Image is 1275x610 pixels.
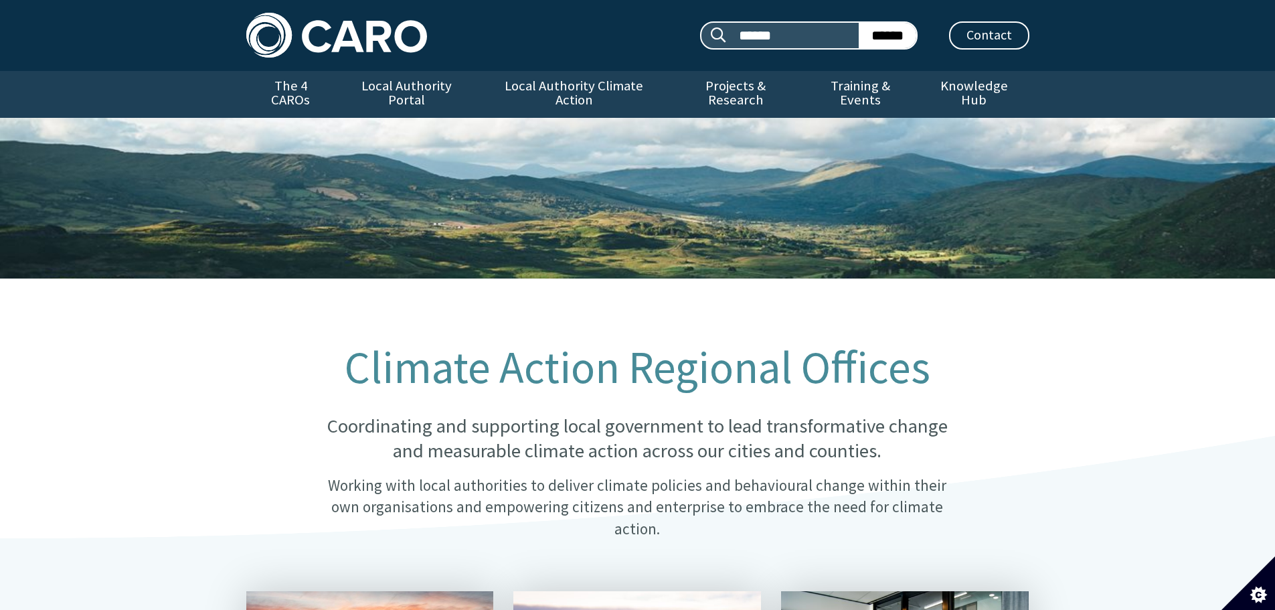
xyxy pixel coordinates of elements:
[313,343,962,392] h1: Climate Action Regional Offices
[246,13,427,58] img: Caro logo
[335,71,479,118] a: Local Authority Portal
[479,71,669,118] a: Local Authority Climate Action
[246,71,335,118] a: The 4 CAROs
[313,414,962,464] p: Coordinating and supporting local government to lead transformative change and measurable climate...
[919,71,1029,118] a: Knowledge Hub
[802,71,919,118] a: Training & Events
[669,71,802,118] a: Projects & Research
[1221,556,1275,610] button: Set cookie preferences
[949,21,1029,50] a: Contact
[313,475,962,540] p: Working with local authorities to deliver climate policies and behavioural change within their ow...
